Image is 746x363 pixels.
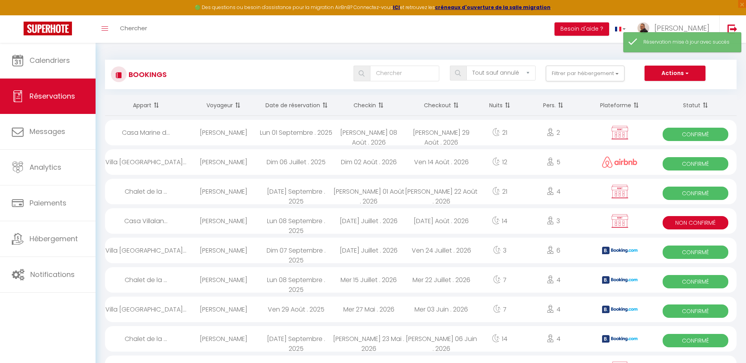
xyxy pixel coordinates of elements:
[654,23,709,33] span: [PERSON_NAME]
[127,66,167,83] h3: Bookings
[643,38,733,46] div: Réservation mise à jour avec succès
[260,95,332,116] th: Sort by booking date
[114,15,153,43] a: Chercher
[29,162,61,172] span: Analytics
[654,95,737,116] th: Sort by status
[332,95,405,116] th: Sort by checkin
[370,66,440,81] input: Chercher
[29,234,78,244] span: Hébergement
[30,269,75,279] span: Notifications
[522,95,585,116] th: Sort by people
[478,95,522,116] th: Sort by nights
[29,91,75,101] span: Réservations
[29,126,65,136] span: Messages
[435,4,551,11] a: créneaux d'ouverture de la salle migration
[24,22,72,35] img: Super Booking
[546,66,624,81] button: Filtrer par hébergement
[645,66,705,81] button: Actions
[632,15,719,43] a: ... [PERSON_NAME]
[29,198,66,208] span: Paiements
[637,22,649,34] img: ...
[728,24,737,34] img: logout
[187,95,260,116] th: Sort by guest
[105,95,187,116] th: Sort by rentals
[554,22,609,36] button: Besoin d'aide ?
[29,55,70,65] span: Calendriers
[6,3,30,27] button: Ouvrir le widget de chat LiveChat
[120,24,147,32] span: Chercher
[405,95,478,116] th: Sort by checkout
[585,95,655,116] th: Sort by channel
[393,4,400,11] a: ICI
